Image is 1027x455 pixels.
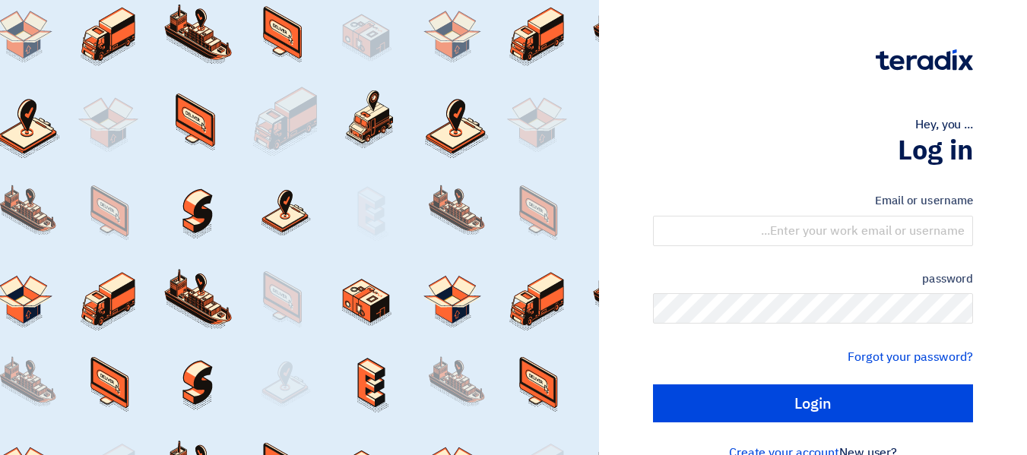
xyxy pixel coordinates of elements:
[653,384,973,422] input: Login
[653,216,973,246] input: Enter your work email or username...
[848,348,973,366] a: Forgot your password?
[915,115,973,134] font: Hey, you ...
[875,192,973,209] font: Email or username
[876,49,973,71] img: Teradix logo
[898,130,973,171] font: Log in
[922,270,973,287] font: password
